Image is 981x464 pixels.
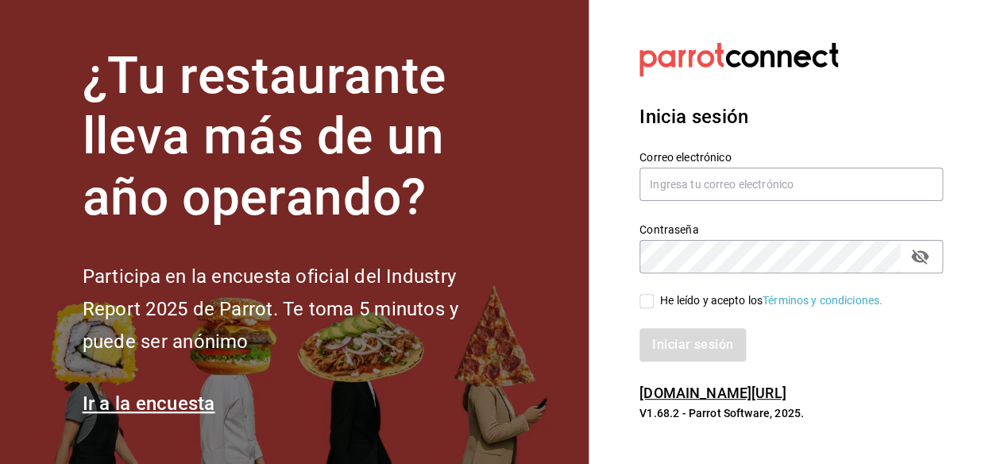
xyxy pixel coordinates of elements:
label: Contraseña [639,223,943,234]
a: [DOMAIN_NAME][URL] [639,385,786,401]
div: He leído y acepto los [660,292,883,309]
button: passwordField [906,243,933,270]
h1: ¿Tu restaurante lleva más de un año operando? [83,46,512,229]
a: Términos y condiciones. [763,294,883,307]
label: Correo electrónico [639,151,943,162]
input: Ingresa tu correo electrónico [639,168,943,201]
h3: Inicia sesión [639,102,943,131]
a: Ir a la encuesta [83,392,215,415]
h2: Participa en la encuesta oficial del Industry Report 2025 de Parrot. Te toma 5 minutos y puede se... [83,261,512,358]
p: V1.68.2 - Parrot Software, 2025. [639,405,943,421]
